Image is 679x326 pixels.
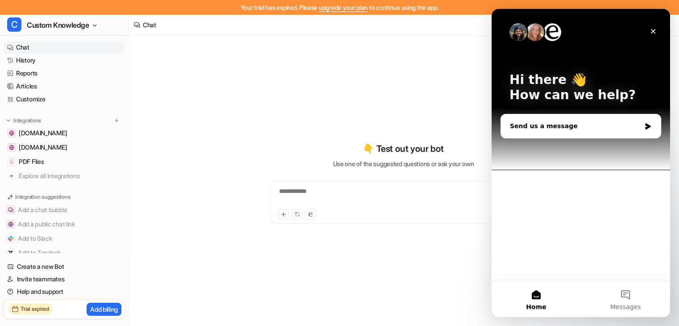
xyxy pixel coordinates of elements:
[4,273,125,285] a: Invite teammates
[19,157,44,166] span: PDF Files
[4,246,125,260] button: Add to ZendeskAdd to Zendesk
[4,285,125,298] a: Help and support
[9,145,14,150] img: learn.superwellnesswoman.com
[19,129,67,138] span: [DOMAIN_NAME]
[363,142,443,155] p: 👇 Test out your bot
[87,303,121,316] button: Add billing
[4,170,125,182] a: Explore all integrations
[19,169,121,183] span: Explore all integrations
[333,159,474,168] p: Use one of the suggested questions or ask your own
[19,143,67,152] span: [DOMAIN_NAME]
[319,4,368,11] a: upgrade your plan
[9,130,14,136] img: www.superwellnesswoman.com
[9,159,14,164] img: PDF Files
[15,193,70,201] p: Integration suggestions
[4,67,125,79] a: Reports
[113,117,120,124] img: menu_add.svg
[143,20,156,29] div: Chat
[4,80,125,92] a: Articles
[4,231,125,246] button: Add to SlackAdd to Slack
[13,117,41,124] p: Integrations
[4,203,125,217] button: Add a chat bubbleAdd a chat bubble
[4,260,125,273] a: Create a new Bot
[4,54,125,67] a: History
[27,19,89,31] span: Custom Knowledge
[492,9,670,317] iframe: Intercom live chat
[8,207,13,213] img: Add a chat bubble
[4,155,125,168] a: PDF FilesPDF Files
[4,116,44,125] button: Integrations
[5,117,12,124] img: expand menu
[4,141,125,154] a: learn.superwellnesswoman.com[DOMAIN_NAME]
[4,127,125,139] a: www.superwellnesswoman.com[DOMAIN_NAME]
[7,171,16,180] img: explore all integrations
[21,305,49,313] h2: Trial expired
[90,305,118,314] p: Add billing
[8,250,13,255] img: Add to Zendesk
[4,93,125,105] a: Customize
[8,222,13,227] img: Add a public chat link
[7,17,21,32] span: C
[4,217,125,231] button: Add a public chat linkAdd a public chat link
[4,41,125,54] a: Chat
[8,236,13,241] img: Add to Slack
